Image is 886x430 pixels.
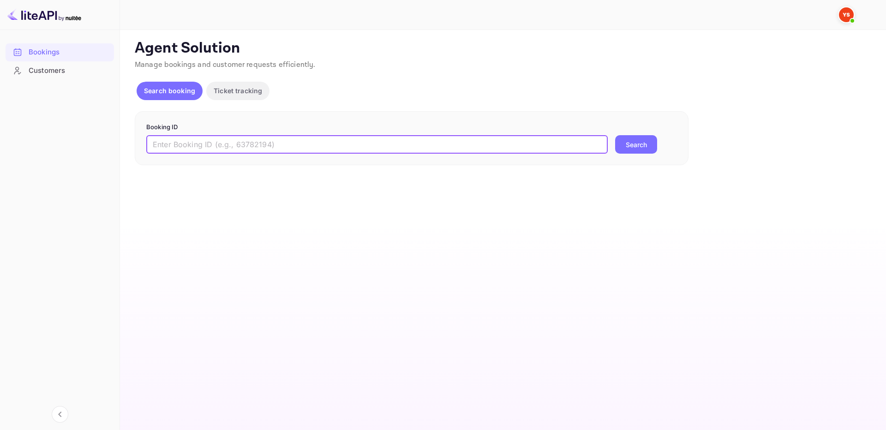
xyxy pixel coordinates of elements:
button: Collapse navigation [52,406,68,423]
p: Ticket tracking [214,86,262,96]
span: Manage bookings and customer requests efficiently. [135,60,316,70]
img: LiteAPI logo [7,7,81,22]
p: Search booking [144,86,195,96]
p: Agent Solution [135,39,869,58]
div: Customers [29,66,109,76]
a: Customers [6,62,114,79]
input: Enter Booking ID (e.g., 63782194) [146,135,608,154]
img: Yandex Support [839,7,854,22]
a: Bookings [6,43,114,60]
div: Bookings [29,47,109,58]
button: Search [615,135,657,154]
div: Bookings [6,43,114,61]
p: Booking ID [146,123,677,132]
div: Customers [6,62,114,80]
